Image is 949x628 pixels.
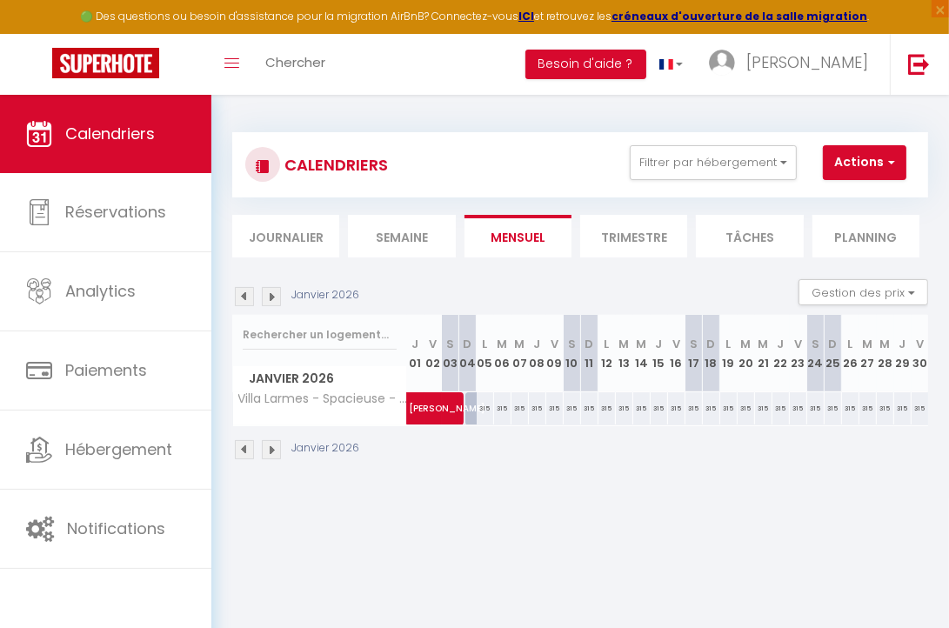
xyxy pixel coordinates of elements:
div: 315 [598,392,616,424]
li: Mensuel [464,215,571,257]
th: 02 [424,315,442,392]
div: 315 [720,392,738,424]
abbr: V [794,336,802,352]
abbr: D [707,336,716,352]
li: Trimestre [580,215,687,257]
span: Notifications [67,518,165,539]
th: 09 [546,315,564,392]
a: créneaux d'ouverture de la salle migration [612,9,867,23]
abbr: V [672,336,680,352]
a: ... [PERSON_NAME] [696,34,890,95]
button: Besoin d'aide ? [525,50,646,79]
abbr: M [880,336,891,352]
div: 315 [912,392,929,424]
th: 26 [842,315,859,392]
li: Semaine [348,215,455,257]
span: Villa Larmes - Spacieuse - Piscine - SPA [236,392,410,405]
th: 21 [755,315,772,392]
th: 17 [685,315,703,392]
abbr: M [637,336,647,352]
div: 315 [651,392,668,424]
th: 16 [668,315,685,392]
abbr: S [690,336,698,352]
div: 315 [859,392,877,424]
th: 25 [825,315,842,392]
abbr: L [726,336,732,352]
th: 11 [581,315,598,392]
th: 28 [877,315,894,392]
div: 315 [564,392,581,424]
span: Réservations [65,201,166,223]
p: Janvier 2026 [291,440,359,457]
span: [PERSON_NAME] [409,383,529,416]
span: Janvier 2026 [233,366,406,391]
abbr: M [498,336,508,352]
abbr: M [759,336,769,352]
div: 315 [807,392,825,424]
th: 08 [529,315,546,392]
th: 07 [511,315,529,392]
div: 315 [772,392,790,424]
abbr: V [429,336,437,352]
abbr: V [551,336,558,352]
a: [PERSON_NAME] [400,392,418,425]
abbr: M [863,336,873,352]
div: 315 [633,392,651,424]
th: 01 [407,315,424,392]
span: Analytics [65,280,136,302]
th: 18 [703,315,720,392]
abbr: D [464,336,472,352]
div: 315 [790,392,807,424]
th: 27 [859,315,877,392]
img: logout [908,53,930,75]
abbr: J [656,336,663,352]
th: 03 [442,315,459,392]
abbr: M [515,336,525,352]
th: 10 [564,315,581,392]
span: Calendriers [65,123,155,144]
div: 315 [616,392,633,424]
abbr: V [916,336,924,352]
div: 315 [894,392,912,424]
button: Filtrer par hébergement [630,145,797,180]
a: Chercher [252,34,338,95]
abbr: S [446,336,454,352]
div: 315 [703,392,720,424]
div: 315 [581,392,598,424]
div: 315 [546,392,564,424]
th: 30 [912,315,929,392]
abbr: J [899,336,906,352]
li: Journalier [232,215,339,257]
div: 315 [738,392,755,424]
span: Chercher [265,53,325,71]
abbr: D [585,336,594,352]
th: 12 [598,315,616,392]
abbr: L [848,336,853,352]
button: Gestion des prix [799,279,928,305]
strong: ICI [518,9,534,23]
span: Paiements [65,359,147,381]
abbr: M [741,336,752,352]
button: Ouvrir le widget de chat LiveChat [14,7,66,59]
h3: CALENDRIERS [280,145,388,184]
span: [PERSON_NAME] [746,51,868,73]
li: Tâches [696,215,803,257]
abbr: J [534,336,541,352]
abbr: S [568,336,576,352]
div: 315 [685,392,703,424]
div: 315 [842,392,859,424]
img: ... [709,50,735,76]
abbr: J [412,336,419,352]
span: Hébergement [65,438,172,460]
img: Super Booking [52,48,159,78]
div: 315 [877,392,894,424]
div: 315 [825,392,842,424]
th: 06 [494,315,511,392]
th: 13 [616,315,633,392]
th: 23 [790,315,807,392]
th: 24 [807,315,825,392]
th: 19 [720,315,738,392]
th: 14 [633,315,651,392]
abbr: L [483,336,488,352]
abbr: L [605,336,610,352]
